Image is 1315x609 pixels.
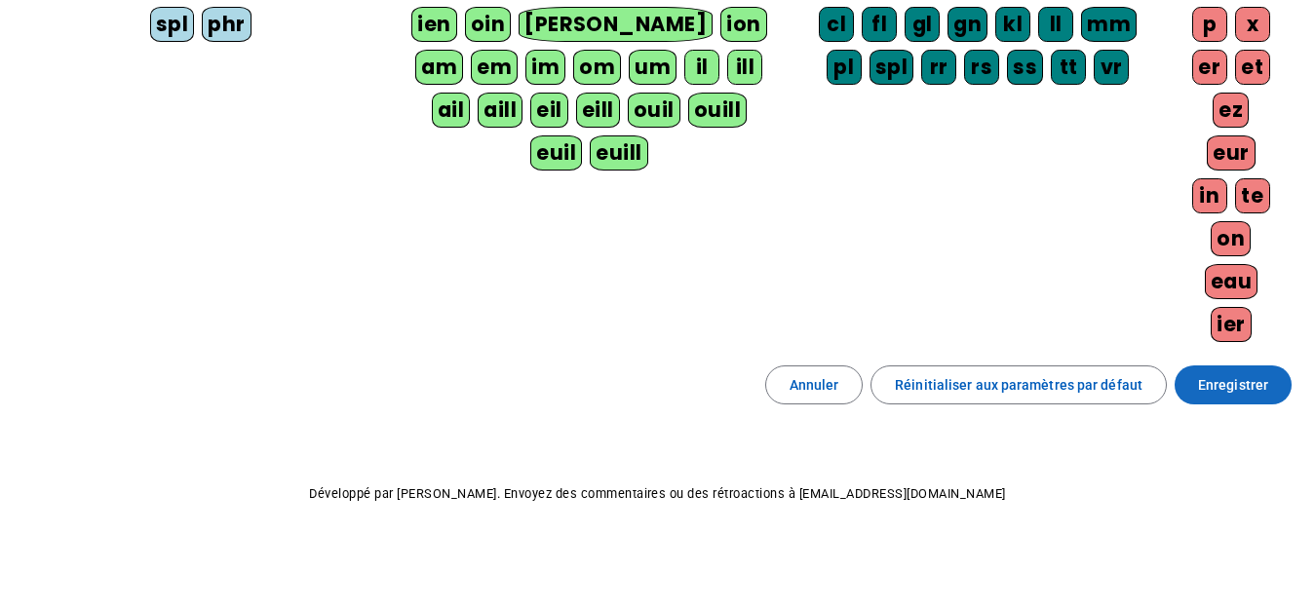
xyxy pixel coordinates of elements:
[921,50,956,85] div: rr
[1051,50,1086,85] div: tt
[1192,178,1227,213] div: in
[1192,7,1227,42] div: p
[1211,221,1251,256] div: on
[1192,50,1227,85] div: er
[629,50,677,85] div: um
[1235,50,1270,85] div: et
[465,7,512,42] div: oin
[1081,7,1137,42] div: mm
[1094,50,1129,85] div: vr
[1211,307,1252,342] div: ier
[202,7,251,42] div: phr
[862,7,897,42] div: fl
[150,7,195,42] div: spl
[590,135,647,171] div: euill
[688,93,747,128] div: ouill
[525,50,565,85] div: im
[765,365,864,404] button: Annuler
[576,93,620,128] div: eill
[415,50,463,85] div: am
[478,93,522,128] div: aill
[1205,264,1258,299] div: eau
[819,7,854,42] div: cl
[790,373,839,397] span: Annuler
[1207,135,1256,171] div: eur
[573,50,621,85] div: om
[948,7,987,42] div: gn
[16,482,1299,506] p: Développé par [PERSON_NAME]. Envoyez des commentaires ou des rétroactions à [EMAIL_ADDRESS][DOMAI...
[895,373,1142,397] span: Réinitialiser aux paramètres par défaut
[530,135,582,171] div: euil
[720,7,767,42] div: ion
[628,93,680,128] div: ouil
[1213,93,1249,128] div: ez
[827,50,862,85] div: pl
[1235,7,1270,42] div: x
[684,50,719,85] div: il
[870,365,1167,404] button: Réinitialiser aux paramètres par défaut
[471,50,518,85] div: em
[530,93,568,128] div: eil
[432,93,471,128] div: ail
[1235,178,1270,213] div: te
[519,7,713,42] div: [PERSON_NAME]
[964,50,999,85] div: rs
[411,7,457,42] div: ien
[1175,365,1292,404] button: Enregistrer
[1007,50,1043,85] div: ss
[1198,373,1268,397] span: Enregistrer
[905,7,940,42] div: gl
[995,7,1030,42] div: kl
[1038,7,1073,42] div: ll
[870,50,914,85] div: spl
[727,50,762,85] div: ill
